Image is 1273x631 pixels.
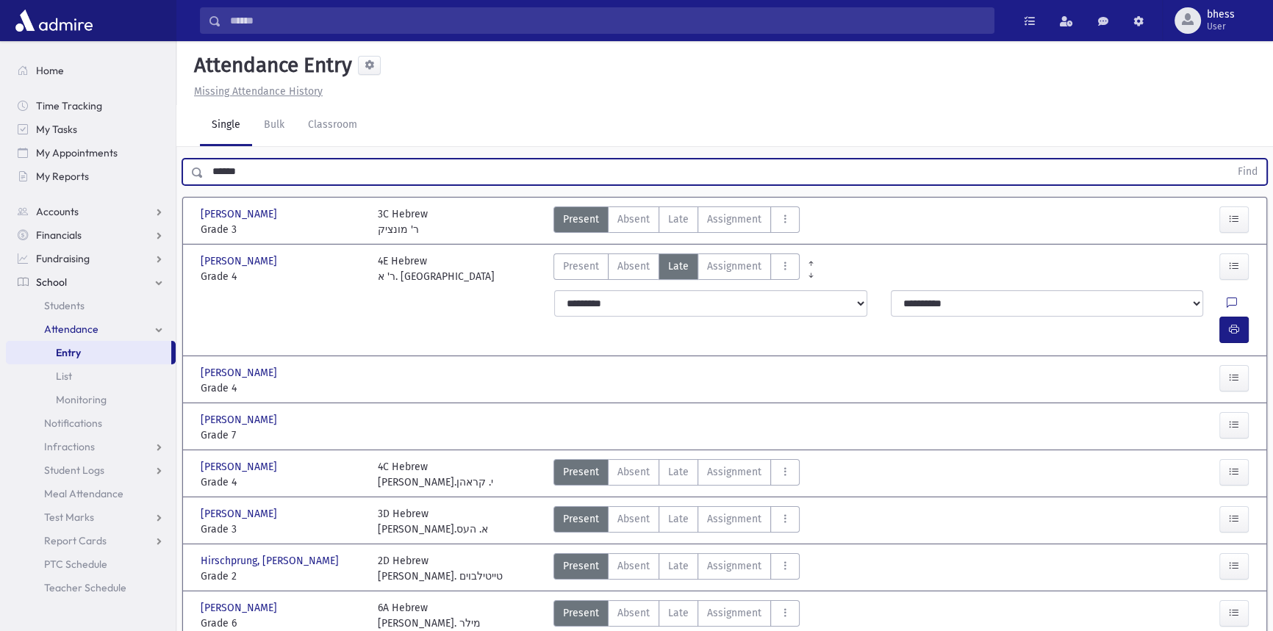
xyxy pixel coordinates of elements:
h5: Attendance Entry [188,53,352,78]
span: My Appointments [36,146,118,159]
span: Grade 7 [201,428,363,443]
a: My Tasks [6,118,176,141]
span: School [36,275,67,289]
img: AdmirePro [12,6,96,35]
a: Test Marks [6,505,176,529]
a: Entry [6,341,171,364]
span: [PERSON_NAME] [201,459,280,475]
span: Present [563,259,599,274]
u: Missing Attendance History [194,85,323,98]
span: Present [563,511,599,527]
span: Late [668,464,689,480]
span: [PERSON_NAME] [201,365,280,381]
span: Test Marks [44,511,94,524]
a: Meal Attendance [6,482,176,505]
span: [PERSON_NAME] [201,206,280,222]
a: Infractions [6,435,176,458]
a: Single [200,105,252,146]
span: Students [44,299,85,312]
a: Fundraising [6,247,176,270]
a: Missing Attendance History [188,85,323,98]
span: Assignment [707,558,761,574]
a: List [6,364,176,388]
a: Teacher Schedule [6,576,176,599]
span: Grade 4 [201,381,363,396]
span: Entry [56,346,81,359]
span: [PERSON_NAME] [201,412,280,428]
a: Bulk [252,105,296,146]
a: Time Tracking [6,94,176,118]
div: 4C Hebrew [PERSON_NAME].י. קראהן [378,459,493,490]
div: AttTypes [553,600,800,631]
span: bhess [1207,9,1235,21]
div: AttTypes [553,506,800,537]
span: Teacher Schedule [44,581,126,594]
span: Absent [617,605,650,621]
div: 6A Hebrew [PERSON_NAME]. מילר [378,600,481,631]
a: Home [6,59,176,82]
span: My Tasks [36,123,77,136]
span: Assignment [707,259,761,274]
div: 4E Hebrew ר' א. [GEOGRAPHIC_DATA] [378,253,495,284]
span: Grade 4 [201,269,363,284]
span: Notifications [44,417,102,430]
span: Grade 3 [201,222,363,237]
div: AttTypes [553,553,800,584]
a: Student Logs [6,458,176,482]
span: PTC Schedule [44,558,107,571]
span: Late [668,259,689,274]
a: Classroom [296,105,369,146]
span: Late [668,558,689,574]
a: Monitoring [6,388,176,411]
a: My Appointments [6,141,176,165]
span: [PERSON_NAME] [201,506,280,522]
span: Meal Attendance [44,487,123,500]
span: [PERSON_NAME] [201,600,280,616]
div: 3D Hebrew [PERSON_NAME].א. העס [378,506,488,537]
button: Find [1229,159,1266,184]
span: Present [563,212,599,227]
div: AttTypes [553,253,800,284]
span: User [1207,21,1235,32]
a: Report Cards [6,529,176,552]
div: 2D Hebrew [PERSON_NAME]. טייטילבוים [378,553,503,584]
div: AttTypes [553,206,800,237]
span: Assignment [707,212,761,227]
a: PTC Schedule [6,552,176,576]
span: Time Tracking [36,99,102,112]
a: Attendance [6,317,176,341]
span: Fundraising [36,252,90,265]
a: Students [6,294,176,317]
span: Absent [617,558,650,574]
a: Financials [6,223,176,247]
input: Search [221,7,994,34]
span: Present [563,558,599,574]
span: Present [563,605,599,621]
span: My Reports [36,170,89,183]
span: Report Cards [44,534,107,547]
span: Absent [617,259,650,274]
span: Grade 2 [201,569,363,584]
span: Home [36,64,64,77]
span: Grade 4 [201,475,363,490]
a: Accounts [6,200,176,223]
a: My Reports [6,165,176,188]
span: Assignment [707,464,761,480]
span: Monitoring [56,393,107,406]
span: [PERSON_NAME] [201,253,280,269]
span: Absent [617,464,650,480]
span: Financials [36,228,82,242]
span: Grade 6 [201,616,363,631]
span: Late [668,212,689,227]
a: Notifications [6,411,176,435]
div: AttTypes [553,459,800,490]
span: Present [563,464,599,480]
div: 3C Hebrew ר' מונציק [378,206,428,237]
span: Hirschprung, [PERSON_NAME] [201,553,342,569]
a: School [6,270,176,294]
span: Late [668,511,689,527]
span: Grade 3 [201,522,363,537]
span: Infractions [44,440,95,453]
span: Attendance [44,322,98,336]
span: Assignment [707,511,761,527]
